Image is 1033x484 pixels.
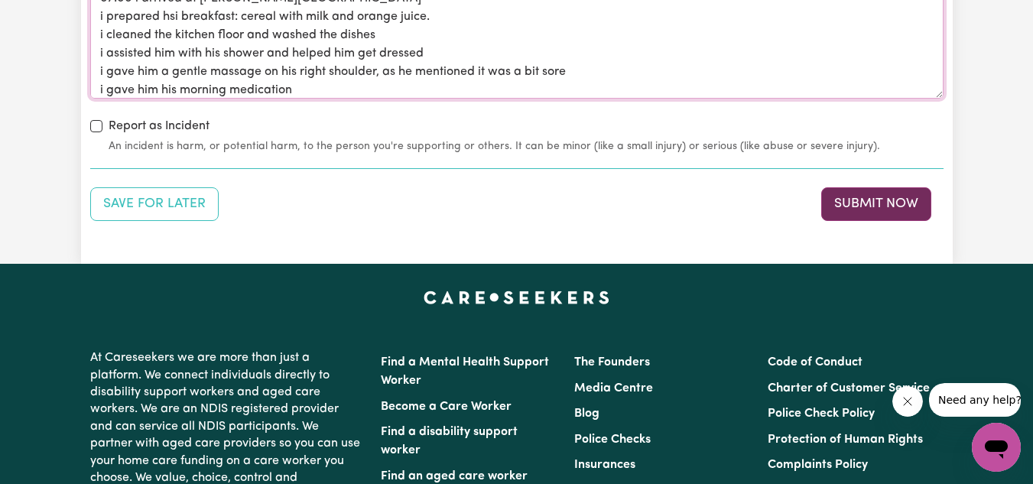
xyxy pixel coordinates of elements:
iframe: Mensaje de la compañía [929,383,1021,417]
a: Blog [574,408,599,420]
a: Police Check Policy [768,408,875,420]
a: Code of Conduct [768,356,862,369]
a: Careseekers home page [424,291,609,304]
small: An incident is harm, or potential harm, to the person you're supporting or others. It can be mino... [109,138,944,154]
a: The Founders [574,356,650,369]
a: Become a Care Worker [381,401,512,413]
button: Submit your job report [821,187,931,221]
a: Charter of Customer Service [768,382,930,395]
a: Insurances [574,459,635,471]
a: Find an aged care worker [381,470,528,482]
a: Media Centre [574,382,653,395]
button: Save your job report [90,187,219,221]
a: Protection of Human Rights [768,434,923,446]
a: Find a disability support worker [381,426,518,456]
a: Complaints Policy [768,459,868,471]
a: Police Checks [574,434,651,446]
iframe: Cerrar mensaje [892,386,923,417]
label: Report as Incident [109,117,210,135]
a: Find a Mental Health Support Worker [381,356,549,387]
span: Need any help? [9,11,93,23]
iframe: Botón para iniciar la ventana de mensajería [972,423,1021,472]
